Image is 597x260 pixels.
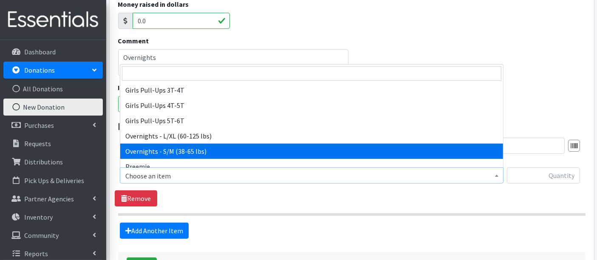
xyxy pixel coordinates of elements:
[125,170,498,182] span: Choose an item
[24,213,53,221] p: Inventory
[3,227,103,244] a: Community
[3,43,103,60] a: Dashboard
[3,209,103,226] a: Inventory
[118,36,149,46] label: Comment
[118,119,586,134] legend: Items in this donation
[3,172,103,189] a: Pick Ups & Deliveries
[3,80,103,97] a: All Donations
[507,167,580,184] input: Quantity
[3,62,103,79] a: Donations
[3,153,103,170] a: Distributions
[24,231,59,240] p: Community
[24,176,84,185] p: Pick Ups & Deliveries
[120,82,503,98] li: Girls Pull-Ups 3T-4T
[24,249,48,258] p: Reports
[24,158,63,166] p: Distributions
[120,167,504,184] span: Choose an item
[120,223,189,239] a: Add Another Item
[24,66,55,74] p: Donations
[120,159,503,174] li: Preemie
[118,82,151,93] label: Issued on
[115,190,157,206] a: Remove
[120,98,503,113] li: Girls Pull-Ups 4T-5T
[24,48,56,56] p: Dashboard
[120,144,503,159] li: Overnights - S/M (38-65 lbs)
[24,121,54,130] p: Purchases
[24,195,74,203] p: Partner Agencies
[3,190,103,207] a: Partner Agencies
[24,139,51,148] p: Requests
[120,128,503,144] li: Overnights - L/XL (60-125 lbs)
[3,99,103,116] a: New Donation
[3,135,103,152] a: Requests
[3,6,103,34] img: HumanEssentials
[120,113,503,128] li: Girls Pull-Ups 5T-6T
[3,117,103,134] a: Purchases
